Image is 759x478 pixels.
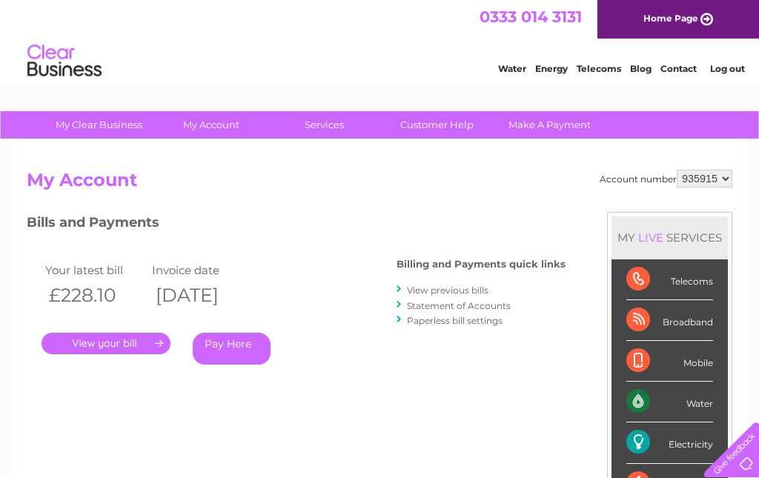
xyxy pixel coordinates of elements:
[710,63,745,74] a: Log out
[148,260,255,280] td: Invoice date
[27,212,566,238] h3: Bills and Payments
[626,300,713,341] div: Broadband
[27,170,732,198] h2: My Account
[150,111,273,139] a: My Account
[407,315,503,326] a: Paperless bill settings
[193,333,271,365] a: Pay Here
[660,63,697,74] a: Contact
[30,8,731,72] div: Clear Business is a trading name of Verastar Limited (registered in [GEOGRAPHIC_DATA] No. 3667643...
[42,333,170,354] a: .
[626,341,713,382] div: Mobile
[407,285,488,296] a: View previous bills
[27,39,102,84] img: logo.png
[626,259,713,300] div: Telecoms
[626,382,713,422] div: Water
[498,63,526,74] a: Water
[535,63,568,74] a: Energy
[626,422,713,463] div: Electricity
[42,280,148,311] th: £228.10
[630,63,652,74] a: Blog
[397,259,566,270] h4: Billing and Payments quick links
[635,230,666,245] div: LIVE
[611,216,728,259] div: MY SERVICES
[480,7,582,26] a: 0333 014 3131
[577,63,621,74] a: Telecoms
[376,111,498,139] a: Customer Help
[42,260,148,280] td: Your latest bill
[38,111,160,139] a: My Clear Business
[263,111,385,139] a: Services
[600,170,732,187] div: Account number
[488,111,611,139] a: Make A Payment
[407,300,511,311] a: Statement of Accounts
[148,280,255,311] th: [DATE]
